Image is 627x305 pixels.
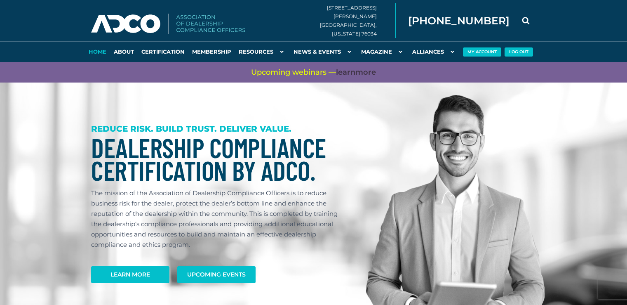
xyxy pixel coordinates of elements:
a: Certification [138,41,188,62]
button: My Account [463,47,501,57]
span: Upcoming webinars — [251,67,376,78]
a: Magazine [357,41,409,62]
button: Log Out [505,47,533,57]
a: Alliances [409,41,460,62]
a: Home [85,41,110,62]
p: The mission of the Association of Dealership Compliance Officers is to reduce business risk for t... [91,188,346,250]
h3: REDUCE RISK. BUILD TRUST. DELIVER VALUE. [91,124,346,134]
span: learn [336,68,355,77]
a: Membership [188,41,235,62]
a: Learn More [91,266,169,283]
a: Upcoming Events [177,266,256,283]
div: [STREET_ADDRESS][PERSON_NAME] [GEOGRAPHIC_DATA], [US_STATE] 76034 [320,3,396,38]
a: Resources [235,41,290,62]
a: About [110,41,138,62]
span: [PHONE_NUMBER] [408,16,510,26]
a: learnmore [336,67,376,78]
a: News & Events [290,41,357,62]
h1: Dealership Compliance Certification by ADCO. [91,136,346,182]
img: Association of Dealership Compliance Officers logo [91,14,245,34]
